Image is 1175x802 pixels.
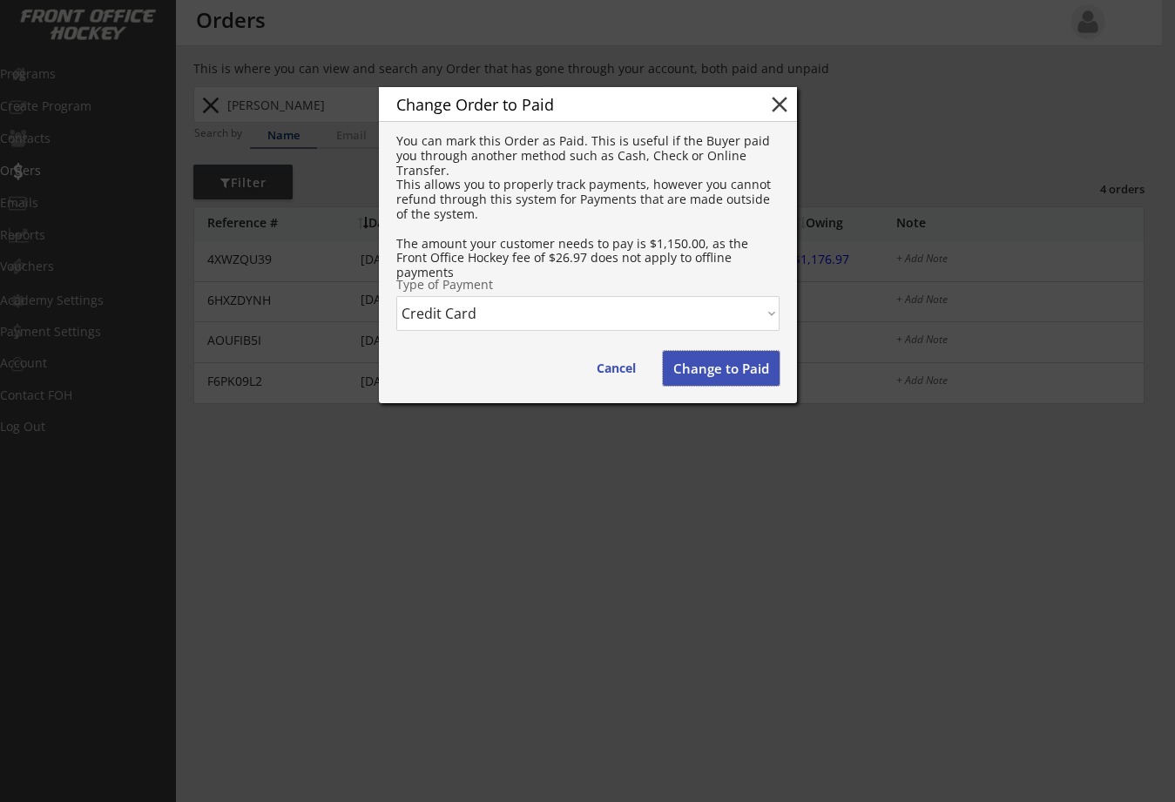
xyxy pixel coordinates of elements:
[766,91,793,118] button: close
[579,351,653,386] button: Cancel
[396,134,780,280] div: You can mark this Order as Paid. This is useful if the Buyer paid you through another method such...
[663,351,780,386] button: Change to Paid
[396,97,739,112] div: Change Order to Paid
[396,279,780,291] div: Type of Payment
